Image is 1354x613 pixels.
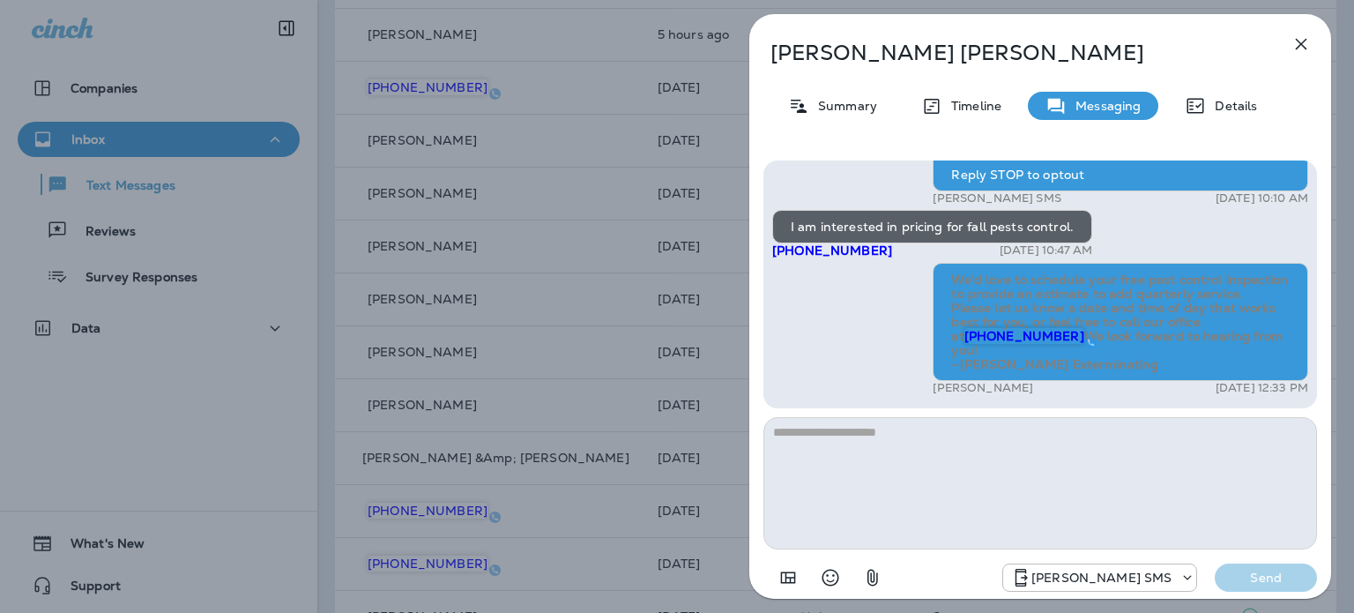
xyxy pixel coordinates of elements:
span: We’d love to schedule your free pest control inspection to provide an estimate to add quarterly s... [951,272,1291,372]
p: [DATE] 12:33 PM [1216,381,1308,395]
span: [PHONE_NUMBER] [964,328,1084,344]
div: +1 (757) 760-3335 [1003,567,1196,588]
p: Details [1206,99,1257,113]
p: [DATE] 10:10 AM [1216,191,1308,206]
div: I am interested in pricing for fall pests control. [772,210,1092,243]
button: Add in a premade template [770,560,806,595]
span: [PHONE_NUMBER] [772,243,892,258]
p: [PERSON_NAME] SMS [933,191,1060,206]
p: [PERSON_NAME] SMS [1031,571,1172,585]
p: [PERSON_NAME] [933,381,1033,395]
button: Select an emoji [813,560,848,595]
p: Summary [809,99,877,113]
p: Messaging [1067,99,1141,113]
p: [PERSON_NAME] [PERSON_NAME] [770,41,1252,65]
p: Timeline [942,99,1001,113]
p: [DATE] 10:47 AM [1000,243,1092,258]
